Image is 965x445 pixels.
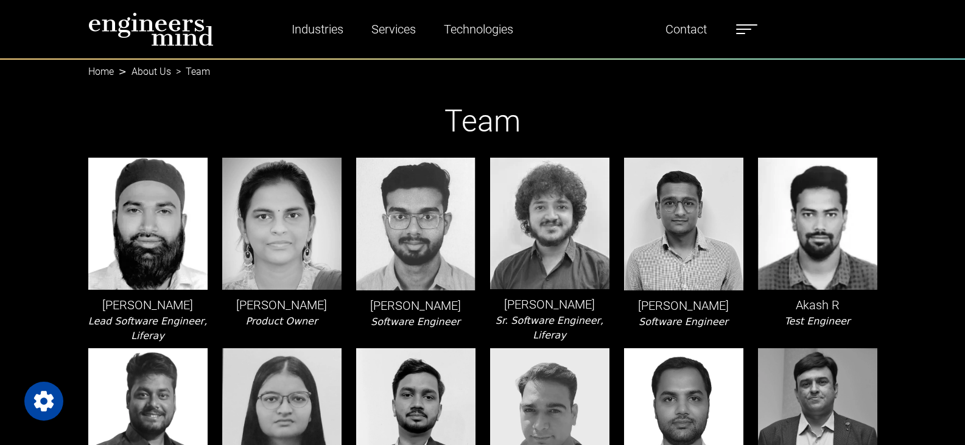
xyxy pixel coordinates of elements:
[88,315,207,342] i: Lead Software Engineer, Liferay
[367,15,421,43] a: Services
[356,158,475,290] img: leader-img
[639,316,728,328] i: Software Engineer
[371,316,460,328] i: Software Engineer
[88,103,877,139] h1: Team
[496,315,603,341] i: Sr. Software Engineer, Liferay
[785,315,851,327] i: Test Engineer
[222,158,342,290] img: leader-img
[661,15,712,43] a: Contact
[171,65,210,79] li: Team
[88,66,114,77] a: Home
[245,315,317,327] i: Product Owner
[490,158,609,289] img: leader-img
[624,296,743,315] p: [PERSON_NAME]
[356,296,475,315] p: [PERSON_NAME]
[287,15,348,43] a: Industries
[222,296,342,314] p: [PERSON_NAME]
[88,58,877,73] nav: breadcrumb
[88,12,214,46] img: logo
[132,66,171,77] a: About Us
[490,295,609,314] p: [PERSON_NAME]
[88,158,208,290] img: leader-img
[758,296,877,314] p: Akash R
[88,296,208,314] p: [PERSON_NAME]
[758,158,877,290] img: leader-img
[439,15,518,43] a: Technologies
[624,158,743,290] img: leader-img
